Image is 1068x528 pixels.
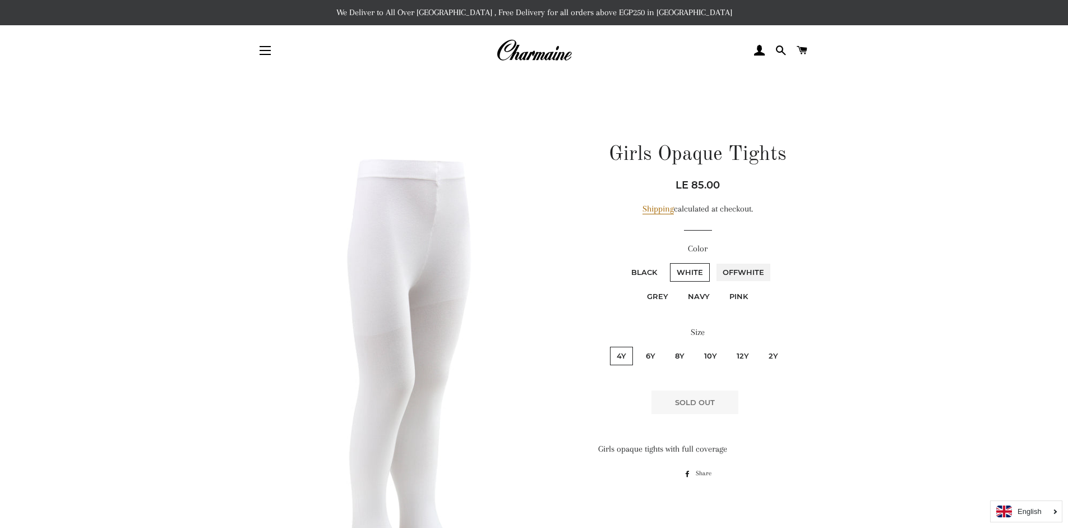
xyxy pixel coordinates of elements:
a: Shipping [642,204,674,214]
label: 10y [697,347,724,365]
span: Share [696,467,717,480]
label: Size [598,325,797,339]
label: White [670,263,710,282]
label: OffWhite [716,263,771,282]
label: Navy [681,287,716,306]
button: Sold Out [651,391,738,414]
label: Grey [640,287,675,306]
label: 4y [610,347,633,365]
label: 2y [762,347,785,365]
div: Girls opaque tights with full coverage [598,442,797,456]
label: 8y [668,347,691,365]
img: Charmaine Egypt [496,38,572,63]
div: calculated at checkout. [598,202,797,216]
label: 6y [639,347,662,365]
label: PINK [723,287,755,306]
label: Color [598,242,797,256]
i: English [1018,508,1042,515]
label: 12y [730,347,756,365]
label: Black [625,263,664,282]
span: Sold Out [675,398,715,407]
span: LE 85.00 [676,179,720,191]
h1: Girls Opaque Tights [598,141,797,169]
a: English [996,506,1056,517]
